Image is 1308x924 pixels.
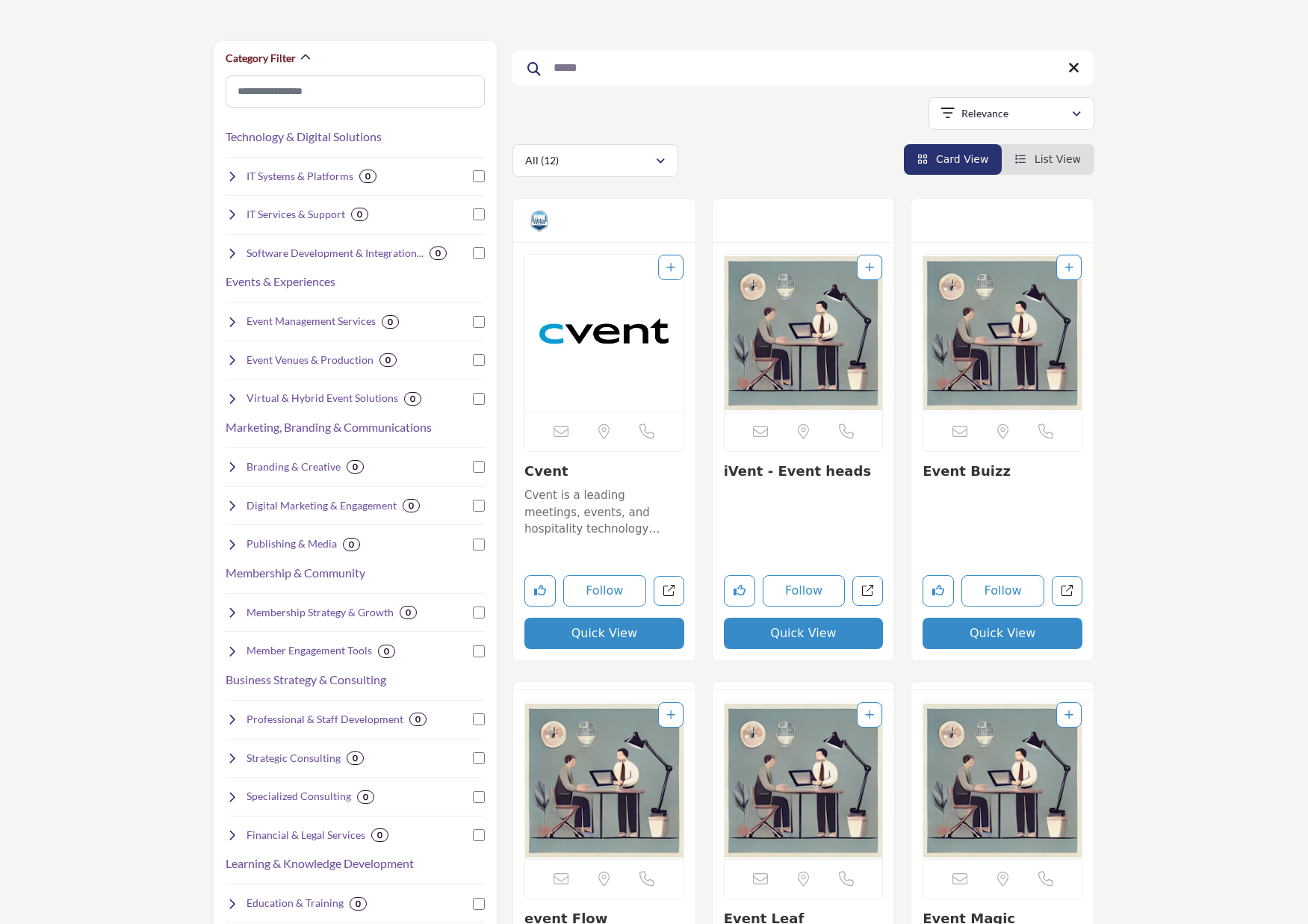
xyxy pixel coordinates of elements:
div: 0 Results For Branding & Creative [347,460,364,474]
p: Cvent is a leading meetings, events, and hospitality technology provider with 4,800+ employees an... [524,487,684,538]
a: Open Listing in new tab [725,255,883,412]
b: 0 [384,646,389,657]
h4: Strategic Consulting : Management, operational, and governance consulting. [247,751,341,766]
input: Select Digital Marketing & Engagement checkbox [473,500,485,512]
h4: Membership Strategy & Growth : Consulting, recruitment, and non-dues revenue. [247,605,394,620]
a: Add To List [666,261,675,273]
h4: Virtual & Hybrid Event Solutions : Digital tools and platforms for hybrid and virtual events. [247,391,398,406]
button: Quick View [923,618,1082,649]
a: Cvent is a leading meetings, events, and hospitality technology provider with 4,800+ employees an... [524,483,684,538]
div: 0 Results For Virtual & Hybrid Event Solutions [404,392,421,406]
a: Open Listing in new tab [525,702,684,859]
div: 0 Results For Member Engagement Tools [378,645,395,658]
button: Marketing, Branding & Communications [226,418,432,436]
b: 0 [410,394,415,404]
div: 0 Results For Publishing & Media [343,538,360,551]
button: Membership & Community [226,564,365,582]
img: event Flow [525,702,684,859]
div: 0 Results For Financial & Legal Services [371,828,388,842]
a: Open Listing in new tab [725,702,883,859]
div: 0 Results For Specialized Consulting [357,790,374,804]
h3: iVent - Event heads [724,463,884,480]
h3: Event Buizz [923,463,1082,480]
h4: Financial & Legal Services : Accounting, compliance, and governance solutions. [247,828,365,843]
h4: Specialized Consulting : Product strategy, speaking, and niche services. [247,789,351,804]
b: 0 [436,248,441,258]
h4: Software Development & Integration : Custom software builds and system integrations. [247,246,424,261]
input: Select Professional & Staff Development checkbox [473,713,485,725]
input: Select Event Venues & Production checkbox [473,354,485,366]
button: Like listing [524,575,556,607]
h4: Event Venues & Production : Physical spaces and production services for live events. [247,353,374,368]
input: Select Software Development & Integration checkbox [473,247,485,259]
a: Add To List [1064,709,1073,721]
input: Select Education & Training checkbox [473,898,485,910]
b: 0 [356,899,361,909]
input: Search Category [226,75,485,108]
a: Add To List [865,261,874,273]
button: All (12) [512,144,678,177]
li: List View [1002,144,1094,175]
a: Open ivent-event-heads in new tab [852,576,883,607]
button: Follow [763,575,846,607]
input: Select IT Services & Support checkbox [473,208,485,220]
b: 0 [377,830,382,840]
h3: Events & Experiences [226,273,335,291]
input: Select Member Engagement Tools checkbox [473,645,485,657]
button: Follow [563,575,646,607]
h4: Digital Marketing & Engagement : Campaigns, email marketing, and digital strategies. [247,498,397,513]
a: Event Buizz [923,463,1011,479]
a: Open event-buizz1 in new tab [1052,576,1082,607]
b: 0 [349,539,354,550]
a: View List [1015,153,1081,165]
b: 0 [365,171,371,182]
img: Event Magic [923,702,1082,859]
a: Cvent [524,463,568,479]
button: Business Strategy & Consulting [226,671,386,689]
button: Relevance [929,97,1094,130]
input: Select Virtual & Hybrid Event Solutions checkbox [473,393,485,405]
div: 0 Results For Membership Strategy & Growth [400,606,417,619]
button: Quick View [524,618,684,649]
button: Like listing [923,575,954,607]
a: View Card [917,153,989,165]
div: 0 Results For Digital Marketing & Engagement [403,499,420,512]
a: Open cvent in new tab [654,576,684,607]
input: Select Membership Strategy & Growth checkbox [473,607,485,618]
h2: Category Filter [226,51,296,66]
div: 0 Results For Professional & Staff Development [409,713,427,726]
input: Select Specialized Consulting checkbox [473,791,485,803]
div: 0 Results For Strategic Consulting [347,751,364,765]
button: Quick View [724,618,884,649]
b: 0 [406,607,411,618]
input: Search Keyword [512,50,1094,86]
button: Technology & Digital Solutions [226,128,382,146]
input: Select Publishing & Media checkbox [473,539,485,551]
input: Select Event Management Services checkbox [473,316,485,328]
b: 0 [385,355,391,365]
h4: Branding & Creative : Visual identity, design, and multimedia. [247,459,341,474]
h4: Publishing & Media : Content creation, publishing, and advertising. [247,536,337,551]
input: Select IT Systems & Platforms checkbox [473,170,485,182]
b: 0 [388,317,393,327]
button: Learning & Knowledge Development [226,855,414,872]
p: All (12) [525,153,559,168]
input: Select Financial & Legal Services checkbox [473,829,485,841]
span: Card View [936,153,988,165]
h4: IT Services & Support : Ongoing technology support, hosting, and security. [247,207,345,222]
div: 0 Results For Event Management Services [382,315,399,329]
h4: Professional & Staff Development : Training, coaching, and leadership programs. [247,712,403,727]
div: 0 Results For Software Development & Integration [430,246,447,260]
img: Cvent [525,255,684,412]
a: Open Listing in new tab [923,702,1082,859]
h4: Event Management Services : Planning, logistics, and event registration. [247,314,376,329]
div: 0 Results For Event Venues & Production [379,353,397,367]
div: 0 Results For Education & Training [350,897,367,911]
a: Add To List [865,709,874,721]
input: Select Strategic Consulting checkbox [473,752,485,764]
img: Event Buizz [923,255,1082,412]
